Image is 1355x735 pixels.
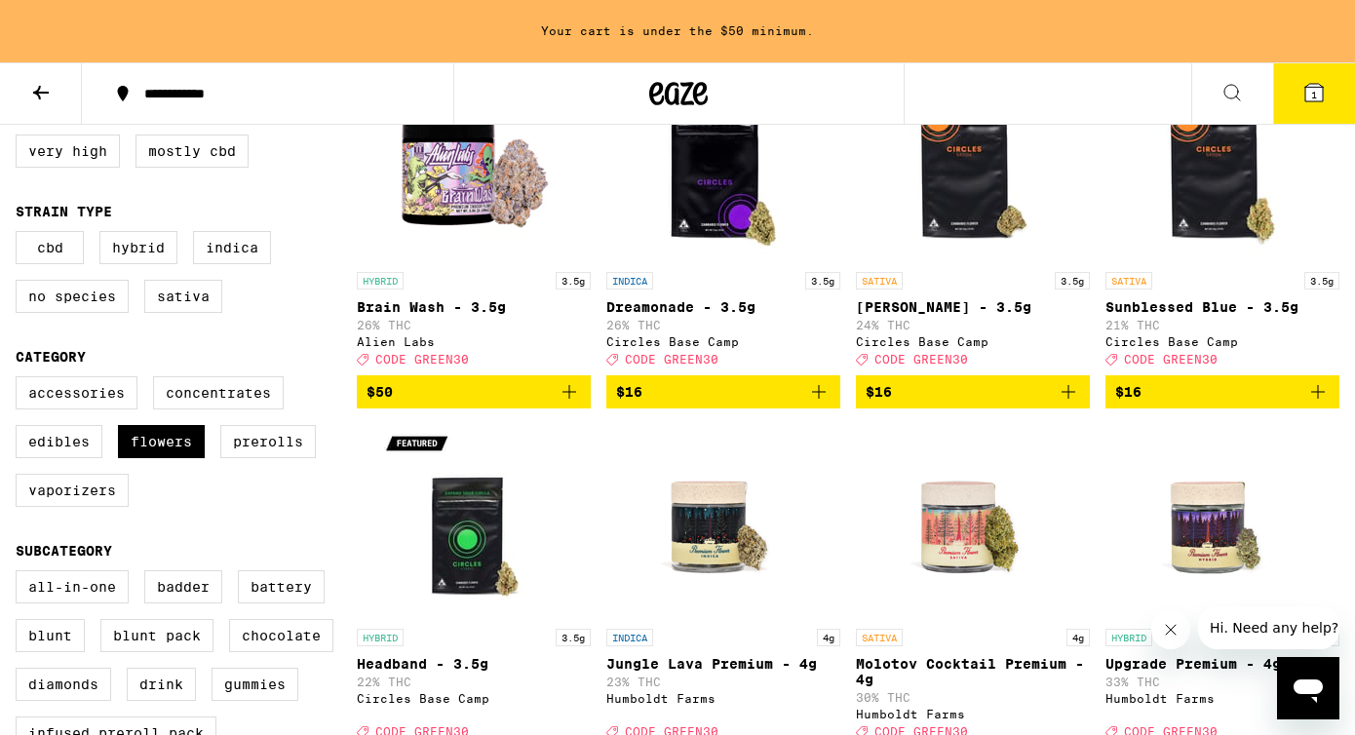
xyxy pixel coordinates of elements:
[626,424,821,619] img: Humboldt Farms - Jungle Lava Premium - 4g
[556,272,591,290] p: 3.5g
[153,376,284,409] label: Concentrates
[16,231,84,264] label: CBD
[606,629,653,646] p: INDICA
[1105,692,1339,705] div: Humboldt Farms
[357,676,591,688] p: 22% THC
[874,353,968,366] span: CODE GREEN30
[1055,272,1090,290] p: 3.5g
[212,668,298,701] label: Gummies
[357,319,591,331] p: 26% THC
[856,708,1090,720] div: Humboldt Farms
[193,231,271,264] label: Indica
[556,629,591,646] p: 3.5g
[375,353,469,366] span: CODE GREEN30
[367,384,393,400] span: $50
[805,272,840,290] p: 3.5g
[1105,272,1152,290] p: SATIVA
[606,272,653,290] p: INDICA
[357,375,591,408] button: Add to bag
[357,67,591,375] a: Open page for Brain Wash - 3.5g from Alien Labs
[1105,67,1339,375] a: Open page for Sunblessed Blue - 3.5g from Circles Base Camp
[856,272,903,290] p: SATIVA
[1124,353,1218,366] span: CODE GREEN30
[16,570,129,603] label: All-In-One
[817,629,840,646] p: 4g
[357,335,591,348] div: Alien Labs
[1151,610,1190,649] iframe: Close message
[1304,272,1339,290] p: 3.5g
[866,384,892,400] span: $16
[856,299,1090,315] p: [PERSON_NAME] - 3.5g
[626,67,821,262] img: Circles Base Camp - Dreamonade - 3.5g
[357,299,591,315] p: Brain Wash - 3.5g
[376,67,571,262] img: Alien Labs - Brain Wash - 3.5g
[875,67,1070,262] img: Circles Base Camp - Gush Rush - 3.5g
[144,570,222,603] label: Badder
[606,676,840,688] p: 23% THC
[16,204,112,219] legend: Strain Type
[606,692,840,705] div: Humboldt Farms
[1105,299,1339,315] p: Sunblessed Blue - 3.5g
[229,619,333,652] label: Chocolate
[875,424,1070,619] img: Humboldt Farms - Molotov Cocktail Premium - 4g
[1105,375,1339,408] button: Add to bag
[1105,319,1339,331] p: 21% THC
[100,619,213,652] label: Blunt Pack
[606,299,840,315] p: Dreamonade - 3.5g
[856,629,903,646] p: SATIVA
[118,425,205,458] label: Flowers
[856,691,1090,704] p: 30% THC
[606,375,840,408] button: Add to bag
[16,376,137,409] label: Accessories
[16,349,86,365] legend: Category
[16,474,129,507] label: Vaporizers
[856,319,1090,331] p: 24% THC
[357,692,591,705] div: Circles Base Camp
[16,619,85,652] label: Blunt
[1273,63,1355,124] button: 1
[1115,384,1142,400] span: $16
[127,668,196,701] label: Drink
[16,425,102,458] label: Edibles
[1105,656,1339,672] p: Upgrade Premium - 4g
[1125,67,1320,262] img: Circles Base Camp - Sunblessed Blue - 3.5g
[1277,657,1339,719] iframe: Button to launch messaging window
[376,424,571,619] img: Circles Base Camp - Headband - 3.5g
[856,375,1090,408] button: Add to bag
[1105,629,1152,646] p: HYBRID
[357,272,404,290] p: HYBRID
[16,135,120,168] label: Very High
[856,656,1090,687] p: Molotov Cocktail Premium - 4g
[856,67,1090,375] a: Open page for Gush Rush - 3.5g from Circles Base Camp
[135,135,249,168] label: Mostly CBD
[16,668,111,701] label: Diamonds
[220,425,316,458] label: Prerolls
[606,67,840,375] a: Open page for Dreamonade - 3.5g from Circles Base Camp
[1105,335,1339,348] div: Circles Base Camp
[616,384,642,400] span: $16
[606,335,840,348] div: Circles Base Camp
[144,280,222,313] label: Sativa
[1105,676,1339,688] p: 33% THC
[606,656,840,672] p: Jungle Lava Premium - 4g
[1311,89,1317,100] span: 1
[357,629,404,646] p: HYBRID
[1066,629,1090,646] p: 4g
[16,543,112,559] legend: Subcategory
[856,335,1090,348] div: Circles Base Camp
[606,319,840,331] p: 26% THC
[625,353,718,366] span: CODE GREEN30
[99,231,177,264] label: Hybrid
[238,570,325,603] label: Battery
[357,656,591,672] p: Headband - 3.5g
[16,280,129,313] label: No Species
[1125,424,1320,619] img: Humboldt Farms - Upgrade Premium - 4g
[1198,606,1339,649] iframe: Message from company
